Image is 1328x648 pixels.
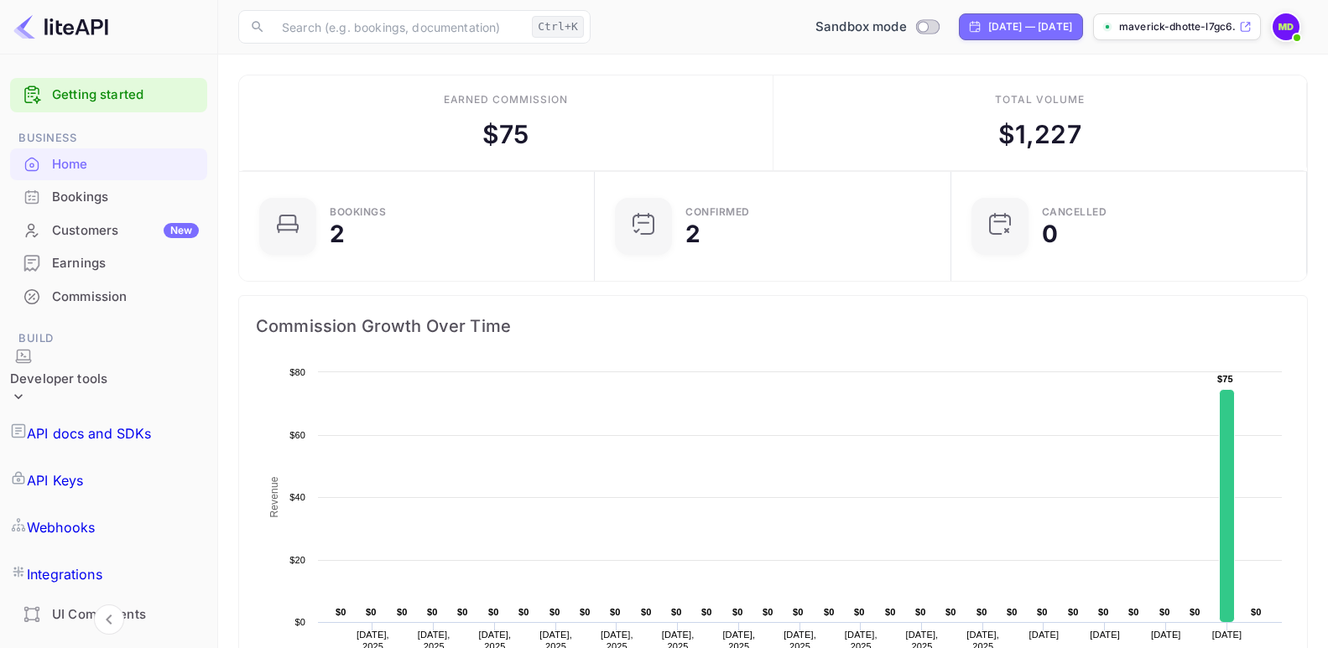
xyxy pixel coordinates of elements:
text: $0 [294,617,305,627]
p: maverick-dhotte-l7gc6.... [1119,19,1236,34]
div: CANCELLED [1042,207,1107,217]
a: Webhooks [10,504,207,551]
text: $0 [641,607,652,617]
text: $75 [1217,374,1233,384]
text: $0 [1098,607,1109,617]
text: [DATE] [1029,630,1060,640]
p: Webhooks [27,517,95,537]
text: [DATE] [1151,630,1181,640]
a: Commission [10,281,207,312]
a: Earnings [10,247,207,278]
div: Developer tools [10,370,107,389]
div: Earnings [52,254,199,273]
a: Bookings [10,181,207,212]
div: Earned commission [444,92,568,107]
div: $ 75 [482,116,529,153]
text: $0 [824,607,835,617]
div: Developer tools [10,348,107,411]
text: $0 [763,607,773,617]
text: $0 [1251,607,1262,617]
div: Confirmed [685,207,750,217]
div: Bookings [10,181,207,214]
button: Collapse navigation [94,604,124,635]
div: UI Components [10,599,207,631]
div: Commission [52,288,199,307]
div: 2 [685,222,700,246]
p: API docs and SDKs [27,423,152,443]
div: 0 [1042,222,1058,246]
a: Integrations [10,551,207,598]
input: Search (e.g. bookings, documentation) [272,10,525,44]
text: $0 [1068,607,1079,617]
text: $0 [488,607,499,617]
text: $0 [885,607,896,617]
p: API Keys [27,470,83,490]
div: New [164,223,199,238]
text: $0 [610,607,621,617]
text: $0 [457,607,468,617]
text: $0 [336,607,346,617]
text: $0 [1007,607,1018,617]
text: $0 [701,607,712,617]
a: UI Components [10,599,207,630]
text: $0 [1037,607,1048,617]
text: $40 [289,492,305,502]
div: Bookings [330,207,386,217]
div: Home [52,155,199,174]
span: Business [10,129,207,148]
text: $80 [289,367,305,377]
a: API Keys [10,457,207,504]
div: Earnings [10,247,207,280]
a: CustomersNew [10,215,207,246]
span: Commission Growth Over Time [256,313,1290,340]
text: $0 [1159,607,1170,617]
span: Sandbox mode [815,18,907,37]
div: [DATE] — [DATE] [988,19,1072,34]
img: LiteAPI logo [13,13,108,40]
text: $0 [976,607,987,617]
span: Build [10,329,207,348]
a: Home [10,148,207,179]
img: Maverick Dhotte [1273,13,1299,40]
a: API docs and SDKs [10,410,207,457]
div: Click to change the date range period [959,13,1083,40]
text: $0 [915,607,926,617]
text: $0 [945,607,956,617]
text: $0 [427,607,438,617]
text: $0 [1190,607,1200,617]
div: 2 [330,222,345,246]
text: $0 [397,607,408,617]
text: [DATE] [1090,630,1120,640]
div: Bookings [52,188,199,207]
div: Getting started [10,78,207,112]
a: Getting started [52,86,199,105]
text: $0 [671,607,682,617]
text: $0 [732,607,743,617]
div: Ctrl+K [532,16,584,38]
text: $0 [793,607,804,617]
div: UI Components [52,605,199,625]
div: CustomersNew [10,215,207,247]
div: Commission [10,281,207,314]
div: Customers [52,221,199,241]
text: $0 [1128,607,1139,617]
p: Integrations [27,564,102,584]
div: Switch to Production mode [809,18,945,37]
text: $60 [289,430,305,440]
div: Total volume [995,92,1085,107]
text: Revenue [268,476,280,517]
text: $0 [580,607,591,617]
text: $0 [518,607,529,617]
text: [DATE] [1212,630,1242,640]
text: $0 [549,607,560,617]
text: $0 [854,607,865,617]
div: $ 1,227 [998,116,1081,153]
div: Home [10,148,207,181]
text: $20 [289,555,305,565]
text: $0 [366,607,377,617]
